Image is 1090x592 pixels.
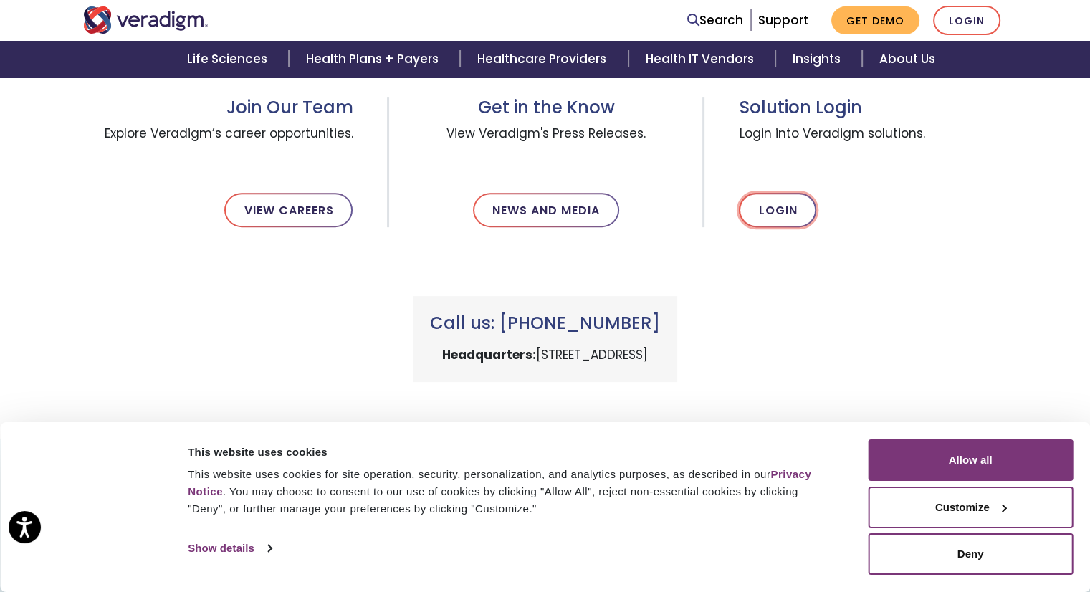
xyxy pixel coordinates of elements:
[188,444,836,461] div: This website uses cookies
[739,97,1007,118] h3: Solution Login
[628,41,775,77] a: Health IT Vendors
[83,6,209,34] img: Veradigm logo
[83,118,353,170] span: Explore Veradigm’s career opportunities.
[424,97,668,118] h3: Get in the Know
[473,193,619,227] a: News and Media
[862,41,952,77] a: About Us
[430,313,660,334] h3: Call us: [PHONE_NUMBER]
[739,193,816,227] a: Login
[933,6,1000,35] a: Login
[758,11,808,29] a: Support
[424,118,668,170] span: View Veradigm's Press Releases.
[289,41,460,77] a: Health Plans + Payers
[739,118,1007,170] span: Login into Veradigm solutions.
[188,538,271,559] a: Show details
[775,41,862,77] a: Insights
[430,345,660,365] p: [STREET_ADDRESS]
[831,6,919,34] a: Get Demo
[460,41,628,77] a: Healthcare Providers
[687,11,743,30] a: Search
[224,193,353,227] a: View Careers
[805,102,1073,575] iframe: Drift Chat Widget
[188,466,836,517] div: This website uses cookies for site operation, security, personalization, and analytics purposes, ...
[442,346,536,363] strong: Headquarters:
[170,41,289,77] a: Life Sciences
[83,97,353,118] h3: Join Our Team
